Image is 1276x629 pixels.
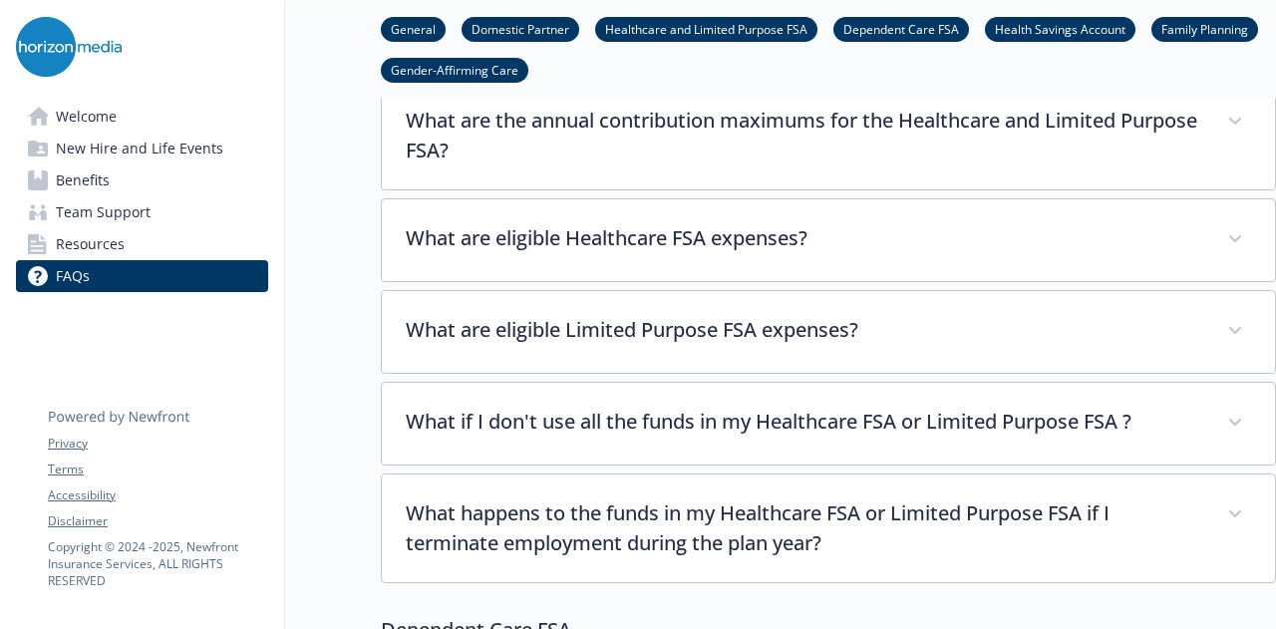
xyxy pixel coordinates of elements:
[381,19,446,38] a: General
[406,498,1203,558] p: What happens to the funds in my Healthcare FSA or Limited Purpose FSA if I terminate employment d...
[48,486,267,504] a: Accessibility
[56,196,151,228] span: Team Support
[462,19,579,38] a: Domestic Partner
[56,164,110,196] span: Benefits
[16,133,268,164] a: New Hire and Life Events
[48,538,267,589] p: Copyright © 2024 - 2025 , Newfront Insurance Services, ALL RIGHTS RESERVED
[382,291,1275,373] div: What are eligible Limited Purpose FSA expenses?
[16,164,268,196] a: Benefits
[56,228,125,260] span: Resources
[382,199,1275,281] div: What are eligible Healthcare FSA expenses?
[56,260,90,292] span: FAQs
[985,19,1135,38] a: Health Savings Account
[406,407,1203,437] p: What if I don't use all the funds in my Healthcare FSA or Limited Purpose FSA ?
[381,60,528,79] a: Gender-Affirming Care
[406,223,1203,253] p: What are eligible Healthcare FSA expenses?
[406,106,1203,165] p: What are the annual contribution maximums for the Healthcare and Limited Purpose FSA?
[406,315,1203,345] p: What are eligible Limited Purpose FSA expenses?
[16,260,268,292] a: FAQs
[48,512,267,530] a: Disclaimer
[382,82,1275,189] div: What are the annual contribution maximums for the Healthcare and Limited Purpose FSA?
[382,383,1275,465] div: What if I don't use all the funds in my Healthcare FSA or Limited Purpose FSA ?
[382,474,1275,582] div: What happens to the funds in my Healthcare FSA or Limited Purpose FSA if I terminate employment d...
[16,101,268,133] a: Welcome
[48,461,267,478] a: Terms
[56,133,223,164] span: New Hire and Life Events
[1151,19,1258,38] a: Family Planning
[595,19,817,38] a: Healthcare and Limited Purpose FSA
[16,228,268,260] a: Resources
[56,101,117,133] span: Welcome
[16,196,268,228] a: Team Support
[48,435,267,453] a: Privacy
[833,19,969,38] a: Dependent Care FSA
